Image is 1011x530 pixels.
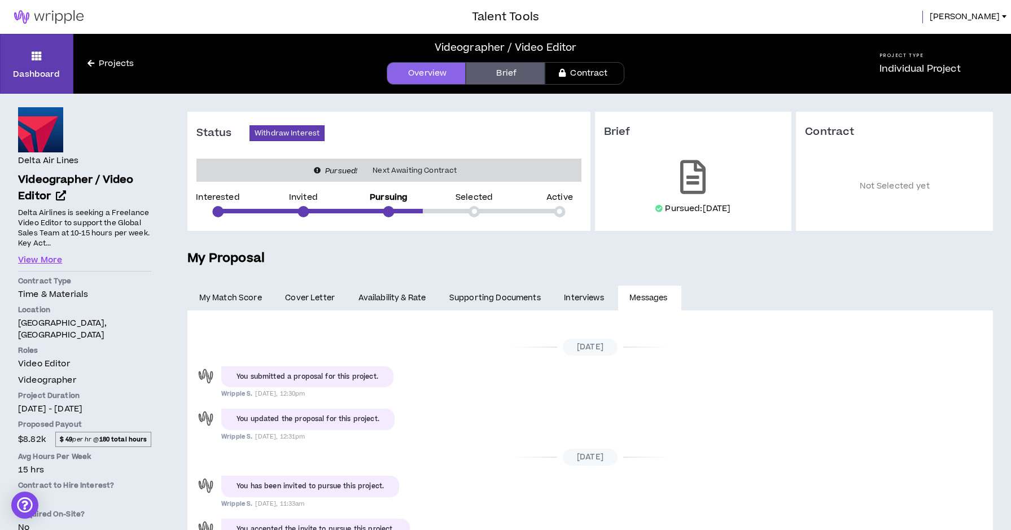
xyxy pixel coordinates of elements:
p: Proposed Payout [18,419,151,430]
a: Availability & Rate [347,286,437,310]
h3: Brief [604,125,783,139]
a: Interviews [553,286,618,310]
h3: Status [196,126,250,140]
span: Videographer / Video Editor [18,172,134,204]
i: Pursued! [325,166,357,176]
h3: Talent Tools [472,8,539,25]
p: Project Duration [18,391,151,401]
p: Location [18,305,151,315]
span: [DATE], 12:30pm [255,389,305,398]
span: [DATE] [563,449,618,466]
p: Required On-Site? [18,509,151,519]
div: Wripple S. [196,476,216,496]
button: View More [18,254,62,266]
p: Not Selected yet [805,156,984,217]
a: Messages [618,286,682,310]
a: Videographer / Video Editor [18,172,151,205]
span: [DATE] [563,339,618,356]
p: Contract Type [18,276,151,286]
h3: Contract [805,125,984,139]
span: [DATE], 11:33am [255,500,304,508]
span: $8.82k [18,432,46,447]
div: Wripple S. [196,366,216,386]
span: [DATE], 12:31pm [255,432,305,441]
p: Contract to Hire Interest? [18,480,151,490]
a: Projects [73,58,148,70]
a: Supporting Documents [437,286,552,310]
span: per hr @ [55,432,151,446]
p: Avg Hours Per Week [18,452,151,462]
div: Open Intercom Messenger [11,492,38,519]
div: You updated the proposal for this project. [237,414,379,424]
span: Wripple S. [221,432,252,441]
p: Pursued: [DATE] [665,203,730,214]
p: Active [546,194,573,202]
div: You submitted a proposal for this project. [237,372,378,382]
div: You has been invited to pursue this project. [237,481,384,492]
p: Invited [289,194,318,202]
h4: Delta Air Lines [18,155,78,167]
span: Wripple S. [221,500,252,508]
span: Cover Letter [285,292,335,304]
strong: $ 49 [60,435,73,444]
h5: Project Type [879,52,961,59]
span: Next Awaiting Contract [366,165,463,176]
a: Contract [545,62,624,85]
button: Withdraw Interest [250,125,325,141]
p: [GEOGRAPHIC_DATA], [GEOGRAPHIC_DATA] [18,317,151,341]
span: Videographer [18,374,76,386]
p: Time & Materials [18,288,151,300]
a: Overview [387,62,466,85]
div: Videographer / Video Editor [435,40,577,55]
a: Brief [466,62,545,85]
h5: My Proposal [187,249,993,268]
p: [DATE] - [DATE] [18,403,151,415]
p: Delta Airlines is seeking a Freelance Video Editor to support the Global Sales Team at 10-15 hour... [18,207,151,249]
p: Individual Project [879,62,961,76]
div: Wripple S. [196,409,216,428]
strong: 180 total hours [99,435,147,444]
p: Dashboard [13,68,60,80]
p: Interested [196,194,239,202]
p: Pursuing [370,194,408,202]
span: Video Editor [18,358,70,370]
span: Wripple S. [221,389,252,398]
p: No [18,493,151,505]
span: [PERSON_NAME] [930,11,1000,23]
p: Roles [18,345,151,356]
a: My Match Score [187,286,274,310]
p: Selected [456,194,493,202]
p: 15 hrs [18,464,151,476]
